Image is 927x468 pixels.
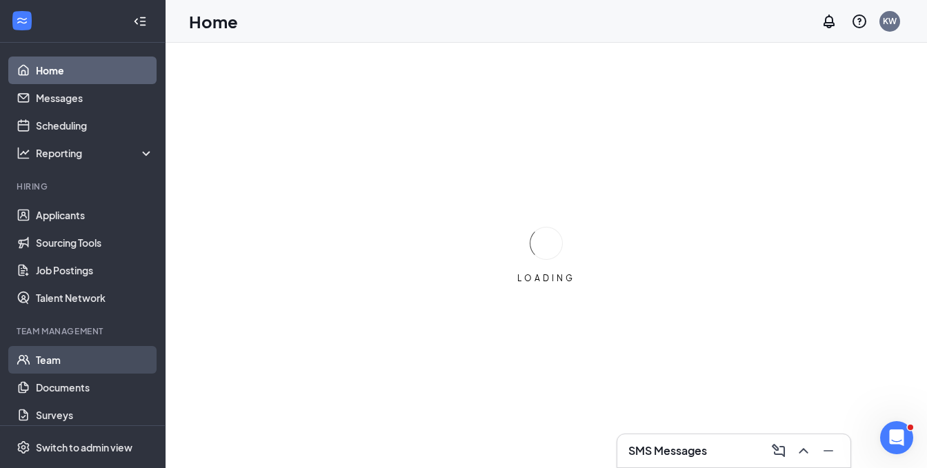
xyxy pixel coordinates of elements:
[770,442,787,459] svg: ComposeMessage
[36,84,154,112] a: Messages
[17,181,151,192] div: Hiring
[36,256,154,284] a: Job Postings
[15,14,29,28] svg: WorkstreamLogo
[17,146,30,160] svg: Analysis
[793,440,815,462] button: ChevronUp
[17,325,151,337] div: Team Management
[189,10,238,33] h1: Home
[36,374,154,401] a: Documents
[768,440,790,462] button: ComposeMessage
[628,443,707,458] h3: SMS Messages
[36,57,154,84] a: Home
[880,421,913,454] iframe: Intercom live chat
[821,13,837,30] svg: Notifications
[36,346,154,374] a: Team
[817,440,839,462] button: Minimize
[17,440,30,454] svg: Settings
[36,440,132,454] div: Switch to admin view
[795,442,812,459] svg: ChevronUp
[36,229,154,256] a: Sourcing Tools
[36,284,154,312] a: Talent Network
[36,201,154,229] a: Applicants
[851,13,868,30] svg: QuestionInfo
[36,146,154,160] div: Reporting
[883,15,897,27] div: KW
[820,442,837,459] svg: Minimize
[36,401,154,429] a: Surveys
[133,14,147,28] svg: Collapse
[36,112,154,139] a: Scheduling
[512,272,581,284] div: LOADING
